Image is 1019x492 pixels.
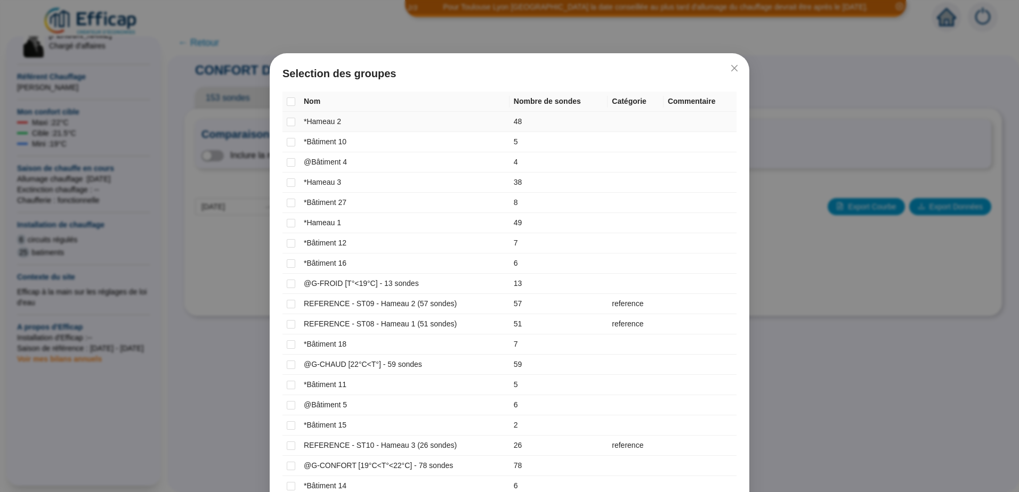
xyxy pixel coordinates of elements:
[509,436,608,456] td: 26
[608,314,664,334] td: reference
[608,92,664,112] th: Catégorie
[509,375,608,395] td: 5
[300,253,509,274] td: *Bâtiment 16
[509,314,608,334] td: 51
[509,253,608,274] td: 6
[509,395,608,415] td: 6
[509,233,608,253] td: 7
[509,213,608,233] td: 49
[300,415,509,436] td: *Bâtiment 15
[300,436,509,456] td: REFERENCE - ST10 - Hameau 3 (26 sondes)
[509,294,608,314] td: 57
[509,132,608,152] td: 5
[509,456,608,476] td: 78
[300,375,509,395] td: *Bâtiment 11
[509,274,608,294] td: 13
[509,112,608,132] td: 48
[726,60,743,77] button: Close
[509,92,608,112] th: Nombre de sondes
[300,132,509,152] td: *Bâtiment 10
[730,64,739,72] span: close
[300,456,509,476] td: @G-CONFORT [19°C<T°<22°C] - 78 sondes
[300,314,509,334] td: REFERENCE - ST08 - Hameau 1 (51 sondes)
[300,173,509,193] td: *Hameau 3
[300,112,509,132] td: *Hameau 2
[300,193,509,213] td: *Bâtiment 27
[300,395,509,415] td: @Bâtiment 5
[300,233,509,253] td: *Bâtiment 12
[300,213,509,233] td: *Hameau 1
[300,334,509,355] td: *Bâtiment 18
[608,294,664,314] td: reference
[509,334,608,355] td: 7
[282,66,737,81] span: Selection des groupes
[300,294,509,314] td: REFERENCE - ST09 - Hameau 2 (57 sondes)
[300,152,509,173] td: @Bâtiment 4
[726,64,743,72] span: Fermer
[300,355,509,375] td: @G-CHAUD [22°C<T°] - 59 sondes
[664,92,737,112] th: Commentaire
[509,193,608,213] td: 8
[300,274,509,294] td: @G-FROID [T°<19°C] - 13 sondes
[509,415,608,436] td: 2
[509,173,608,193] td: 38
[509,152,608,173] td: 4
[608,436,664,456] td: reference
[509,355,608,375] td: 59
[300,92,509,112] th: Nom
